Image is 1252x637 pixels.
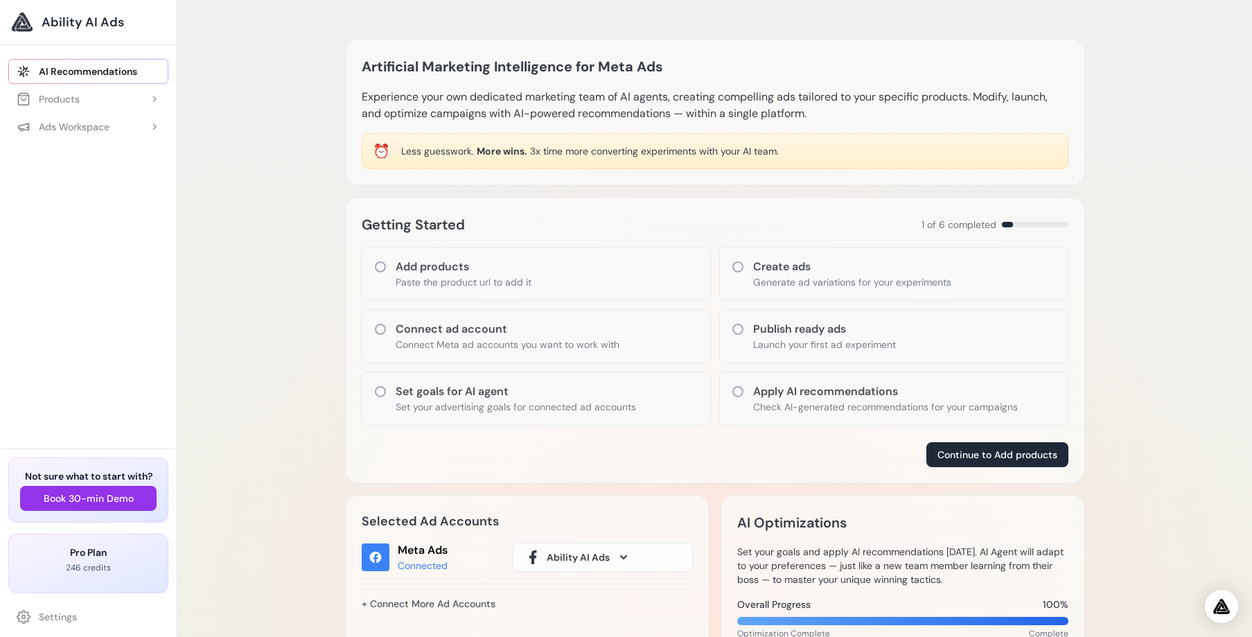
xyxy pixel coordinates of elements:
div: Products [17,92,80,106]
button: Ability AI Ads [513,543,693,572]
p: Check AI-generated recommendations for your campaigns [753,400,1018,414]
h3: Not sure what to start with? [20,469,157,483]
h3: Publish ready ads [753,321,896,338]
span: Ability AI Ads [547,550,610,564]
h3: Connect ad account [396,321,619,338]
h3: Add products [396,259,531,275]
span: Ability AI Ads [42,12,124,32]
p: Set your goals and apply AI recommendations [DATE]. AI Agent will adapt to your preferences — jus... [737,545,1068,586]
span: 100% [1043,597,1068,611]
button: Products [8,87,168,112]
div: Connected [398,559,448,573]
a: AI Recommendations [8,59,168,84]
h2: Selected Ad Accounts [362,512,693,531]
button: Book 30-min Demo [20,486,157,511]
div: Open Intercom Messenger [1205,590,1238,623]
button: Ads Workspace [8,114,168,139]
div: Ads Workspace [17,120,109,134]
span: Less guesswork. [401,145,474,157]
p: Launch your first ad experiment [753,338,896,351]
a: Ability AI Ads [11,11,166,33]
span: More wins. [477,145,527,157]
h2: AI Optimizations [737,512,847,534]
h3: Apply AI recommendations [753,383,1018,400]
span: Overall Progress [737,597,811,611]
button: Continue to Add products [926,442,1068,467]
p: Set your advertising goals for connected ad accounts [396,400,636,414]
h2: Getting Started [362,213,465,236]
a: Settings [8,604,168,629]
p: 246 credits [20,562,157,573]
a: + Connect More Ad Accounts [362,592,495,616]
h3: Set goals for AI agent [396,383,636,400]
div: Meta Ads [398,542,448,559]
span: 3x time more converting experiments with your AI team. [530,145,779,157]
h1: Artificial Marketing Intelligence for Meta Ads [362,55,663,78]
h3: Pro Plan [20,546,157,559]
p: Paste the product url to add it [396,275,531,289]
p: Connect Meta ad accounts you want to work with [396,338,619,351]
p: Experience your own dedicated marketing team of AI agents, creating compelling ads tailored to yo... [362,89,1068,122]
span: 1 of 6 completed [922,218,996,232]
h3: Create ads [753,259,951,275]
p: Generate ad variations for your experiments [753,275,951,289]
div: ⏰ [373,141,390,161]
